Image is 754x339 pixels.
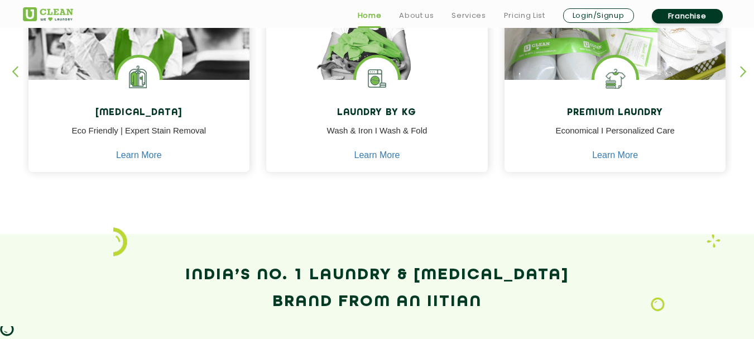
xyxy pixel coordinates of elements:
img: Laundry [651,297,665,312]
h4: Laundry by Kg [275,108,479,118]
img: Laundry Services near me [118,58,160,99]
img: Laundry wash and iron [707,234,721,248]
img: UClean Laundry and Dry Cleaning [23,7,73,21]
p: Wash & Iron I Wash & Fold [275,125,479,150]
img: icon_2.png [113,227,127,256]
h4: [MEDICAL_DATA] [37,108,242,118]
h2: India’s No. 1 Laundry & [MEDICAL_DATA] Brand from an IITian [23,262,732,316]
a: Learn More [592,150,638,160]
a: Learn More [116,150,162,160]
a: Pricing List [504,9,545,22]
img: laundry washing machine [356,58,398,99]
a: Login/Signup [563,8,634,23]
a: About us [399,9,434,22]
p: Eco Friendly | Expert Stain Removal [37,125,242,150]
a: Learn More [354,150,400,160]
img: Shoes Cleaning [594,58,636,99]
a: Franchise [652,9,723,23]
a: Services [452,9,486,22]
h4: Premium Laundry [513,108,718,118]
p: Economical I Personalized Care [513,125,718,150]
a: Home [358,9,382,22]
